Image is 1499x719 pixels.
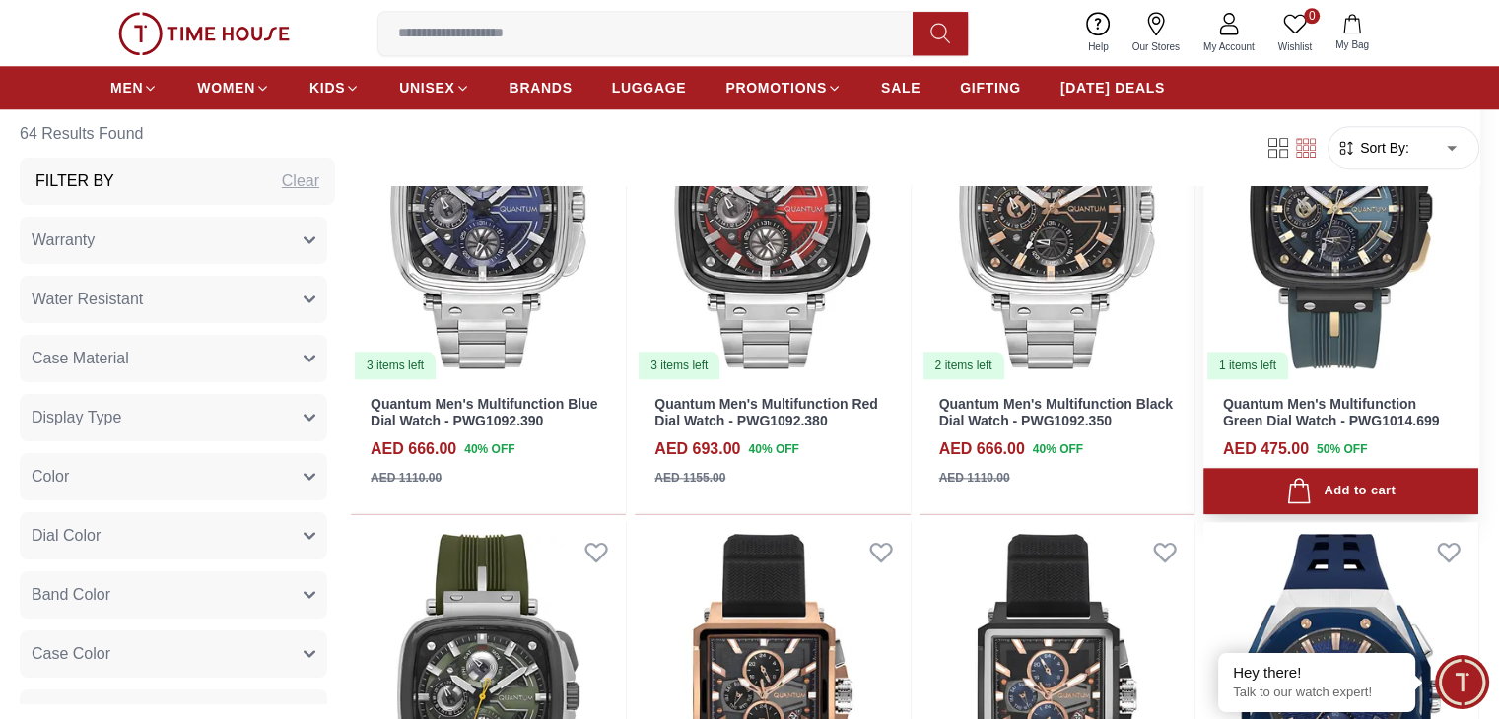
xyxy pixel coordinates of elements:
span: 50 % OFF [1317,440,1367,458]
button: Add to cart [1203,468,1478,514]
span: Water Resistant [32,288,143,311]
img: Quantum Men's Multifunction Red Dial Watch - PWG1092.380 [635,33,910,380]
h3: Filter By [35,169,114,193]
h4: AED 475.00 [1223,437,1309,461]
a: GIFTING [960,70,1021,105]
span: 40 % OFF [464,440,514,458]
a: Quantum Men's Multifunction Black Dial Watch - PWG1092.3502 items left [920,33,1194,380]
h4: AED 693.00 [654,437,740,461]
a: WOMEN [197,70,270,105]
span: Case Color [32,642,110,666]
button: Color [20,453,327,500]
div: AED 1110.00 [939,469,1010,487]
span: Warranty [32,229,95,252]
span: Our Stores [1124,39,1188,54]
div: 1 items left [1207,352,1288,379]
a: [DATE] DEALS [1060,70,1165,105]
div: AED 1110.00 [371,469,442,487]
span: MEN [110,78,143,98]
span: 0 [1304,8,1320,24]
a: MEN [110,70,158,105]
h4: AED 666.00 [371,437,456,461]
img: Quantum Men's Multifunction Blue Dial Watch - PWG1092.390 [351,33,626,380]
span: LUGGAGE [612,78,687,98]
span: BRANDS [510,78,573,98]
a: Quantum Men's Multifunction Black Dial Watch - PWG1092.350 [939,396,1173,428]
div: Hey there! [1233,663,1400,683]
span: WOMEN [197,78,255,98]
div: 3 items left [355,352,436,379]
a: LUGGAGE [612,70,687,105]
span: Help [1080,39,1117,54]
h6: 64 Results Found [20,110,335,158]
span: Color [32,465,69,489]
div: 2 items left [923,352,1004,379]
a: SALE [881,70,920,105]
h4: AED 666.00 [939,437,1025,461]
button: Water Resistant [20,276,327,323]
span: UNISEX [399,78,454,98]
a: PROMOTIONS [725,70,842,105]
span: Sort By: [1356,138,1409,158]
button: Warranty [20,217,327,264]
button: Band Color [20,571,327,619]
span: GIFTING [960,78,1021,98]
p: Talk to our watch expert! [1233,685,1400,701]
button: Dial Color [20,512,327,559]
button: Display Type [20,394,327,441]
a: UNISEX [399,70,469,105]
div: Add to cart [1286,478,1396,504]
a: Quantum Men's Multifunction Blue Dial Watch - PWG1092.3903 items left [351,33,626,380]
img: Quantum Men's Multifunction Green Dial Watch - PWG1014.699 [1203,33,1478,380]
a: Quantum Men's Multifunction Red Dial Watch - PWG1092.3803 items left [635,33,910,380]
span: Wishlist [1270,39,1320,54]
span: Dial Color [32,524,101,548]
button: Sort By: [1336,138,1409,158]
a: Quantum Men's Multifunction Blue Dial Watch - PWG1092.390 [371,396,597,428]
a: KIDS [309,70,360,105]
span: PROMOTIONS [725,78,827,98]
button: Case Material [20,335,327,382]
a: Our Stores [1121,8,1192,58]
img: Quantum Men's Multifunction Black Dial Watch - PWG1092.350 [920,33,1194,380]
span: My Account [1195,39,1262,54]
a: BRANDS [510,70,573,105]
a: Quantum Men's Multifunction Green Dial Watch - PWG1014.6991 items left [1203,33,1478,380]
a: Quantum Men's Multifunction Red Dial Watch - PWG1092.380 [654,396,878,428]
span: 40 % OFF [748,440,798,458]
div: Clear [282,169,319,193]
span: My Bag [1328,37,1377,52]
span: Case Material [32,347,129,370]
span: Display Type [32,406,121,429]
a: Quantum Men's Multifunction Green Dial Watch - PWG1014.699 [1223,396,1440,428]
span: 40 % OFF [1033,440,1083,458]
span: KIDS [309,78,345,98]
span: Band Color [32,583,110,607]
div: Chat Widget [1435,655,1489,709]
a: 0Wishlist [1266,8,1324,58]
button: Case Color [20,630,327,678]
button: My Bag [1324,10,1381,56]
span: SALE [881,78,920,98]
a: Help [1076,8,1121,58]
div: 3 items left [639,352,719,379]
div: AED 1155.00 [654,469,725,487]
img: ... [118,12,290,55]
span: [DATE] DEALS [1060,78,1165,98]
